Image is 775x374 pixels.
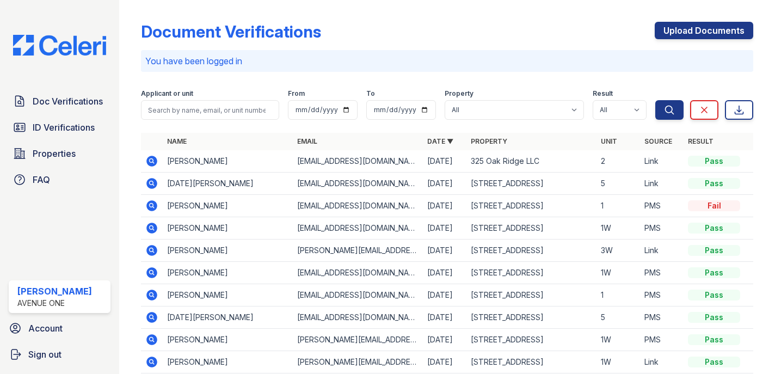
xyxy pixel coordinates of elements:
div: Fail [688,200,740,211]
p: You have been logged in [145,54,749,68]
a: Unit [601,137,617,145]
a: Name [167,137,187,145]
td: [DATE][PERSON_NAME] [163,306,293,329]
div: Pass [688,357,740,367]
label: Result [593,89,613,98]
td: [DATE][PERSON_NAME] [163,173,293,195]
a: ID Verifications [9,117,110,138]
td: [EMAIL_ADDRESS][DOMAIN_NAME] [293,150,423,173]
div: Pass [688,245,740,256]
div: Document Verifications [141,22,321,41]
td: [PERSON_NAME] [163,195,293,217]
td: [STREET_ADDRESS] [466,351,596,373]
td: PMS [640,306,684,329]
td: 5 [596,306,640,329]
img: CE_Logo_Blue-a8612792a0a2168367f1c8372b55b34899dd931a85d93a1a3d3e32e68fde9ad4.png [4,35,115,56]
span: Sign out [28,348,61,361]
td: PMS [640,329,684,351]
td: [DATE] [423,351,466,373]
td: [EMAIL_ADDRESS][DOMAIN_NAME] [293,306,423,329]
td: 1 [596,195,640,217]
span: ID Verifications [33,121,95,134]
div: Pass [688,334,740,345]
td: PMS [640,217,684,240]
td: 1W [596,262,640,284]
span: Properties [33,147,76,160]
td: PMS [640,195,684,217]
a: Source [644,137,672,145]
td: [STREET_ADDRESS] [466,217,596,240]
td: [EMAIL_ADDRESS][DOMAIN_NAME] [293,284,423,306]
td: Link [640,150,684,173]
td: 1 [596,284,640,306]
td: [STREET_ADDRESS] [466,195,596,217]
a: Properties [9,143,110,164]
div: [PERSON_NAME] [17,285,92,298]
td: [PERSON_NAME][EMAIL_ADDRESS][DOMAIN_NAME] [293,329,423,351]
td: PMS [640,284,684,306]
td: [DATE] [423,217,466,240]
td: [STREET_ADDRESS] [466,262,596,284]
td: [PERSON_NAME][EMAIL_ADDRESS][DOMAIN_NAME] [293,351,423,373]
a: Property [471,137,507,145]
td: 5 [596,173,640,195]
label: Applicant or unit [141,89,193,98]
td: [PERSON_NAME] [163,329,293,351]
td: Link [640,173,684,195]
a: Doc Verifications [9,90,110,112]
label: To [366,89,375,98]
a: FAQ [9,169,110,191]
td: [EMAIL_ADDRESS][DOMAIN_NAME] [293,217,423,240]
td: [EMAIL_ADDRESS][DOMAIN_NAME] [293,195,423,217]
a: Result [688,137,714,145]
td: 325 Oak Ridge LLC [466,150,596,173]
td: [STREET_ADDRESS] [466,240,596,262]
td: [PERSON_NAME] [163,217,293,240]
td: PMS [640,262,684,284]
div: Pass [688,178,740,189]
td: [DATE] [423,173,466,195]
td: 1W [596,351,640,373]
td: [DATE] [423,195,466,217]
a: Sign out [4,344,115,365]
td: [PERSON_NAME] [163,351,293,373]
a: Date ▼ [427,137,453,145]
input: Search by name, email, or unit number [141,100,279,120]
span: Doc Verifications [33,95,103,108]
div: Pass [688,290,740,301]
a: Account [4,317,115,339]
td: [PERSON_NAME] [163,262,293,284]
a: Upload Documents [655,22,753,39]
span: Account [28,322,63,335]
td: [EMAIL_ADDRESS][DOMAIN_NAME] [293,262,423,284]
td: 3W [596,240,640,262]
label: Property [445,89,473,98]
td: [DATE] [423,284,466,306]
td: 2 [596,150,640,173]
div: Pass [688,156,740,167]
td: [DATE] [423,150,466,173]
td: [STREET_ADDRESS] [466,329,596,351]
td: Link [640,351,684,373]
td: [EMAIL_ADDRESS][DOMAIN_NAME] [293,173,423,195]
td: [DATE] [423,329,466,351]
td: [STREET_ADDRESS] [466,173,596,195]
div: Avenue One [17,298,92,309]
td: [DATE] [423,306,466,329]
td: [DATE] [423,262,466,284]
label: From [288,89,305,98]
a: Email [297,137,317,145]
td: [STREET_ADDRESS] [466,284,596,306]
td: [STREET_ADDRESS] [466,306,596,329]
div: Pass [688,312,740,323]
span: FAQ [33,173,50,186]
td: Link [640,240,684,262]
td: 1W [596,329,640,351]
div: Pass [688,267,740,278]
div: Pass [688,223,740,234]
td: [PERSON_NAME][EMAIL_ADDRESS][PERSON_NAME][DOMAIN_NAME] [293,240,423,262]
td: [DATE] [423,240,466,262]
td: [PERSON_NAME] [163,150,293,173]
td: [PERSON_NAME] [163,284,293,306]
